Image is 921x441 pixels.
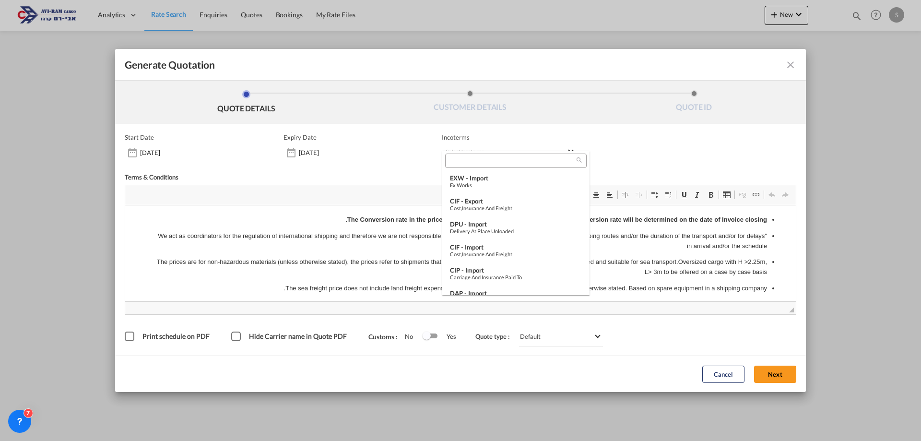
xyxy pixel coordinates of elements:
[29,78,642,88] p: The sea freight price does not include land freight expenses abroad and/or other expenses abroad,...
[450,174,582,182] div: EXW - import
[450,251,582,257] div: Cost,Insurance and Freight
[576,156,583,164] md-icon: icon-magnify
[450,182,582,188] div: Ex Works
[450,197,582,205] div: CIF - export
[450,274,582,280] div: Carriage and Insurance Paid to
[450,243,582,251] div: CIF - import
[29,52,642,72] p: The prices are for non-hazardous materials (unless otherwise stated), the prices refer to shipmen...
[220,11,642,18] strong: The Conversion rate in the price quote is for the date of the quote only. Final conversion rate w...
[450,205,582,211] div: Cost,Insurance and Freight
[29,95,642,105] p: The sea transport prices are subject to the prices of the shipping companies and may change accor...
[450,228,582,234] div: Delivery at Place Unloaded
[450,289,582,297] div: DAP - import
[450,220,582,228] div: DPU - import
[29,26,642,46] p: "We act as coordinators for the regulation of international shipping and therefore we are not res...
[450,266,582,274] div: CIP - import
